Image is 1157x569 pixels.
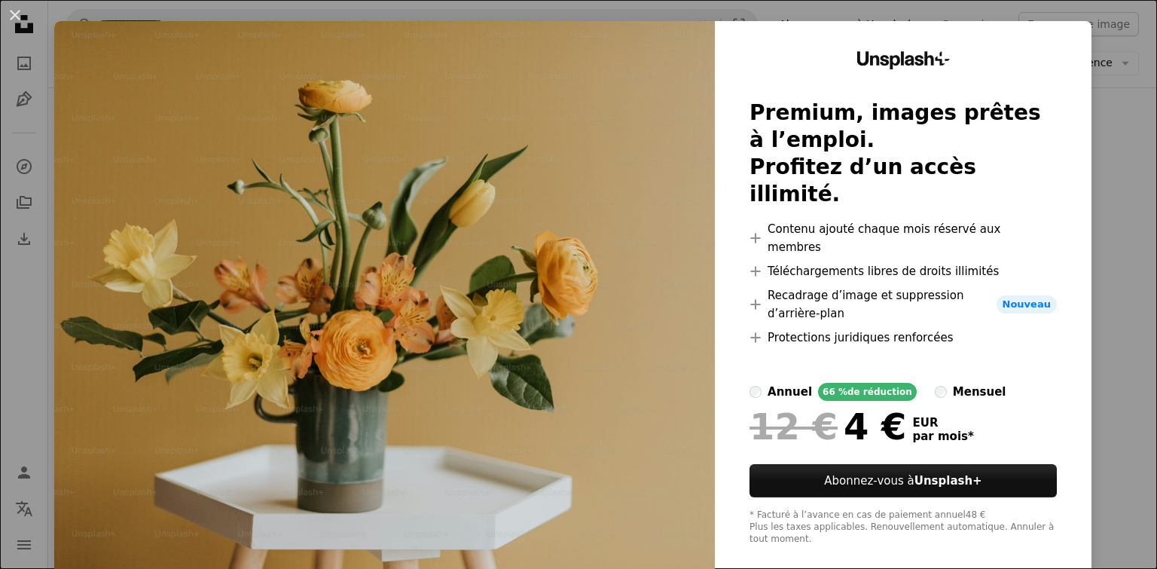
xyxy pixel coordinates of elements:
span: EUR [913,416,974,430]
h2: Premium, images prêtes à l’emploi. Profitez d’un accès illimité. [749,99,1057,208]
strong: Unsplash+ [914,474,982,488]
button: Abonnez-vous àUnsplash+ [749,464,1057,497]
li: Protections juridiques renforcées [749,329,1057,347]
span: Nouveau [997,295,1057,314]
li: Recadrage d’image et suppression d’arrière-plan [749,286,1057,323]
input: annuel66 %de réduction [749,386,762,398]
div: * Facturé à l’avance en cas de paiement annuel 48 € Plus les taxes applicables. Renouvellement au... [749,509,1057,546]
div: annuel [768,383,812,401]
div: 4 € [749,407,906,446]
li: Téléchargements libres de droits illimités [749,262,1057,280]
span: par mois * [913,430,974,443]
li: Contenu ajouté chaque mois réservé aux membres [749,220,1057,256]
div: 66 % de réduction [818,383,917,401]
span: 12 € [749,407,838,446]
input: mensuel [935,386,947,398]
div: mensuel [953,383,1006,401]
